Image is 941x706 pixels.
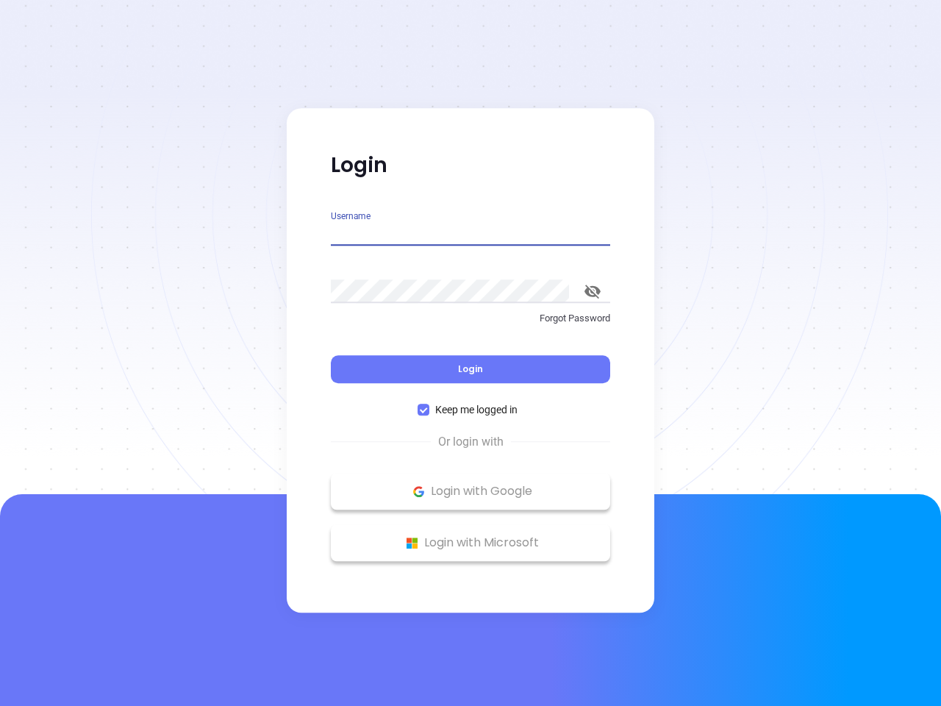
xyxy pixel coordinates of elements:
[409,482,428,501] img: Google Logo
[331,152,610,179] p: Login
[331,524,610,561] button: Microsoft Logo Login with Microsoft
[458,363,483,375] span: Login
[431,433,511,451] span: Or login with
[429,402,523,418] span: Keep me logged in
[338,532,603,554] p: Login with Microsoft
[575,274,610,309] button: toggle password visibility
[331,311,610,338] a: Forgot Password
[331,473,610,510] button: Google Logo Login with Google
[331,212,371,221] label: Username
[338,480,603,502] p: Login with Google
[403,534,421,552] img: Microsoft Logo
[331,355,610,383] button: Login
[331,311,610,326] p: Forgot Password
